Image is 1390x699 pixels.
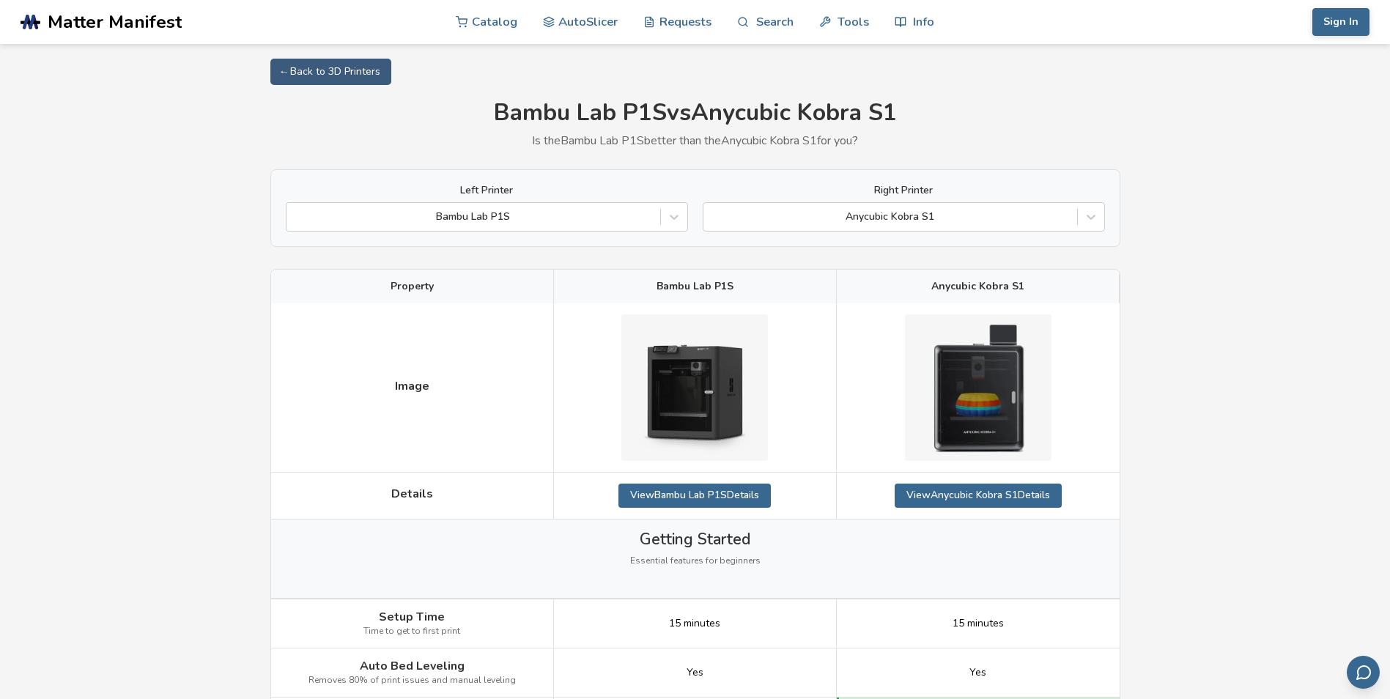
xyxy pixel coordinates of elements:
[895,484,1062,507] a: ViewAnycubic Kobra S1Details
[711,211,714,223] input: Anycubic Kobra S1
[1347,656,1380,689] button: Send feedback via email
[270,134,1120,147] p: Is the Bambu Lab P1S better than the Anycubic Kobra S1 for you?
[391,487,433,500] span: Details
[687,667,703,678] span: Yes
[270,100,1120,127] h1: Bambu Lab P1S vs Anycubic Kobra S1
[630,556,761,566] span: Essential features for beginners
[703,185,1105,196] label: Right Printer
[363,626,460,637] span: Time to get to first print
[657,281,733,292] span: Bambu Lab P1S
[640,530,750,548] span: Getting Started
[379,610,445,624] span: Setup Time
[360,659,465,673] span: Auto Bed Leveling
[1312,8,1369,36] button: Sign In
[391,281,434,292] span: Property
[621,314,768,461] img: Bambu Lab P1S
[669,618,720,629] span: 15 minutes
[618,484,771,507] a: ViewBambu Lab P1SDetails
[953,618,1004,629] span: 15 minutes
[395,380,429,393] span: Image
[931,281,1024,292] span: Anycubic Kobra S1
[48,12,182,32] span: Matter Manifest
[905,314,1051,461] img: Anycubic Kobra S1
[969,667,986,678] span: Yes
[270,59,391,85] a: ← Back to 3D Printers
[308,676,516,686] span: Removes 80% of print issues and manual leveling
[294,211,297,223] input: Bambu Lab P1S
[286,185,688,196] label: Left Printer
